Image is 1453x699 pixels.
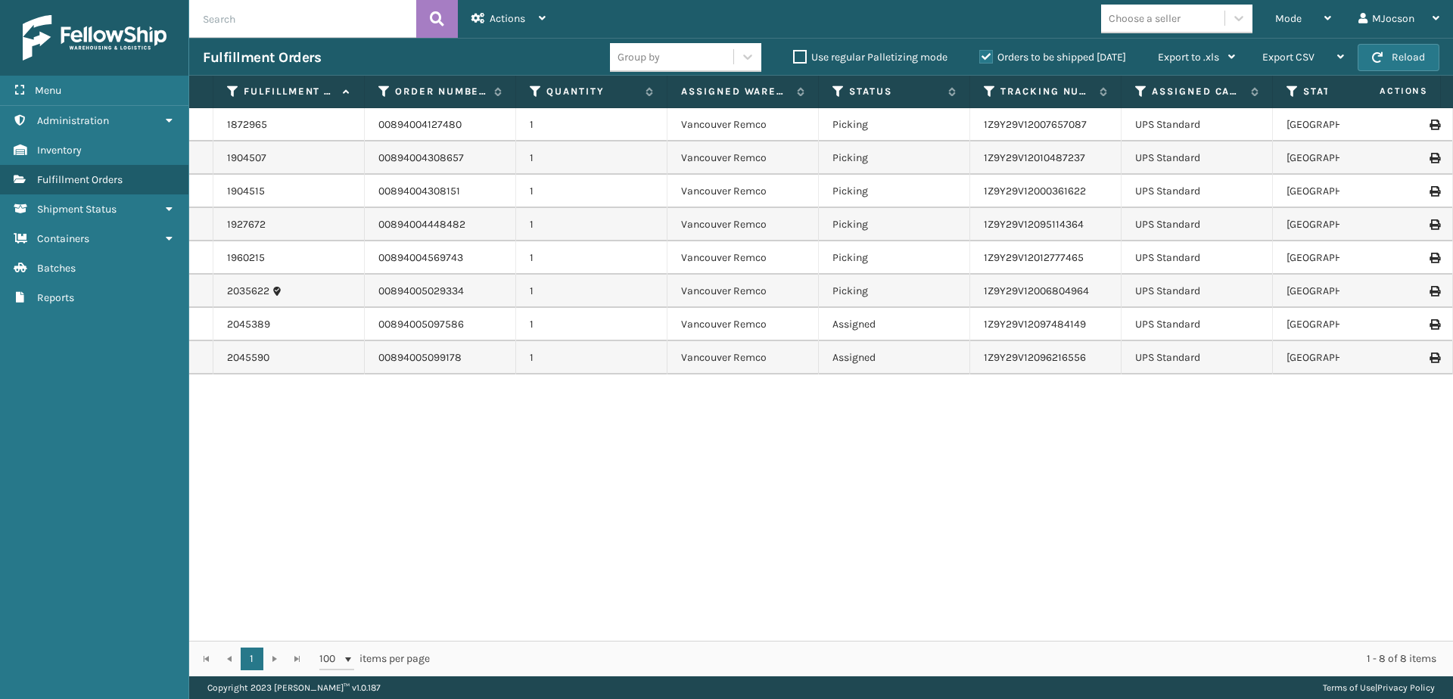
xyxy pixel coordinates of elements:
[984,185,1086,197] a: 1Z9Y29V12000361622
[227,217,266,232] a: 1927672
[1273,175,1424,208] td: [GEOGRAPHIC_DATA]
[365,208,516,241] td: 00894004448482
[618,49,660,65] div: Group by
[1152,85,1243,98] label: Assigned Carrier Service
[451,651,1436,666] div: 1 - 8 of 8 items
[227,250,265,266] a: 1960215
[1122,275,1273,308] td: UPS Standard
[227,350,269,365] a: 2045590
[667,208,819,241] td: Vancouver Remco
[1430,286,1439,297] i: Print Label
[1122,208,1273,241] td: UPS Standard
[1430,319,1439,330] i: Print Label
[979,51,1126,64] label: Orders to be shipped [DATE]
[516,275,667,308] td: 1
[1430,353,1439,363] i: Print Label
[319,651,342,666] span: 100
[37,203,117,216] span: Shipment Status
[1273,341,1424,374] td: [GEOGRAPHIC_DATA]
[35,84,61,97] span: Menu
[244,85,335,98] label: Fulfillment Order Id
[1430,153,1439,163] i: Print Label
[984,151,1085,164] a: 1Z9Y29V12010487237
[984,118,1087,131] a: 1Z9Y29V12007657087
[984,351,1086,364] a: 1Z9Y29V12096216556
[849,85,941,98] label: Status
[1430,219,1439,230] i: Print Label
[1122,175,1273,208] td: UPS Standard
[1323,682,1375,693] a: Terms of Use
[365,275,516,308] td: 00894005029334
[37,144,82,157] span: Inventory
[1122,341,1273,374] td: UPS Standard
[37,291,74,304] span: Reports
[1262,51,1315,64] span: Export CSV
[365,341,516,374] td: 00894005099178
[365,308,516,341] td: 00894005097586
[516,175,667,208] td: 1
[23,15,166,61] img: logo
[667,341,819,374] td: Vancouver Remco
[667,141,819,175] td: Vancouver Remco
[819,175,970,208] td: Picking
[1358,44,1439,71] button: Reload
[1273,208,1424,241] td: [GEOGRAPHIC_DATA]
[1332,79,1437,104] span: Actions
[1275,12,1302,25] span: Mode
[1273,241,1424,275] td: [GEOGRAPHIC_DATA]
[1109,11,1181,26] div: Choose a seller
[203,48,321,67] h3: Fulfillment Orders
[227,117,267,132] a: 1872965
[667,108,819,141] td: Vancouver Remco
[984,284,1089,297] a: 1Z9Y29V12006804964
[365,241,516,275] td: 00894004569743
[1158,51,1219,64] span: Export to .xls
[667,308,819,341] td: Vancouver Remco
[1122,308,1273,341] td: UPS Standard
[1273,141,1424,175] td: [GEOGRAPHIC_DATA]
[1122,141,1273,175] td: UPS Standard
[1122,241,1273,275] td: UPS Standard
[1377,682,1435,693] a: Privacy Policy
[365,141,516,175] td: 00894004308657
[516,341,667,374] td: 1
[819,275,970,308] td: Picking
[1430,186,1439,197] i: Print Label
[1303,85,1395,98] label: State
[516,208,667,241] td: 1
[1430,120,1439,130] i: Print Label
[819,308,970,341] td: Assigned
[1273,275,1424,308] td: [GEOGRAPHIC_DATA]
[490,12,525,25] span: Actions
[819,108,970,141] td: Picking
[37,173,123,186] span: Fulfillment Orders
[1273,308,1424,341] td: [GEOGRAPHIC_DATA]
[241,648,263,670] a: 1
[819,141,970,175] td: Picking
[37,262,76,275] span: Batches
[1430,253,1439,263] i: Print Label
[37,232,89,245] span: Containers
[516,241,667,275] td: 1
[984,318,1086,331] a: 1Z9Y29V12097484149
[667,175,819,208] td: Vancouver Remco
[227,317,270,332] a: 2045389
[516,308,667,341] td: 1
[516,141,667,175] td: 1
[1122,108,1273,141] td: UPS Standard
[365,108,516,141] td: 00894004127480
[681,85,789,98] label: Assigned Warehouse
[667,275,819,308] td: Vancouver Remco
[984,251,1084,264] a: 1Z9Y29V12012777465
[793,51,947,64] label: Use regular Palletizing mode
[819,208,970,241] td: Picking
[227,184,265,199] a: 1904515
[819,241,970,275] td: Picking
[227,151,266,166] a: 1904507
[227,284,269,299] a: 2035622
[516,108,667,141] td: 1
[819,341,970,374] td: Assigned
[1273,108,1424,141] td: [GEOGRAPHIC_DATA]
[207,676,381,699] p: Copyright 2023 [PERSON_NAME]™ v 1.0.187
[984,218,1084,231] a: 1Z9Y29V12095114364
